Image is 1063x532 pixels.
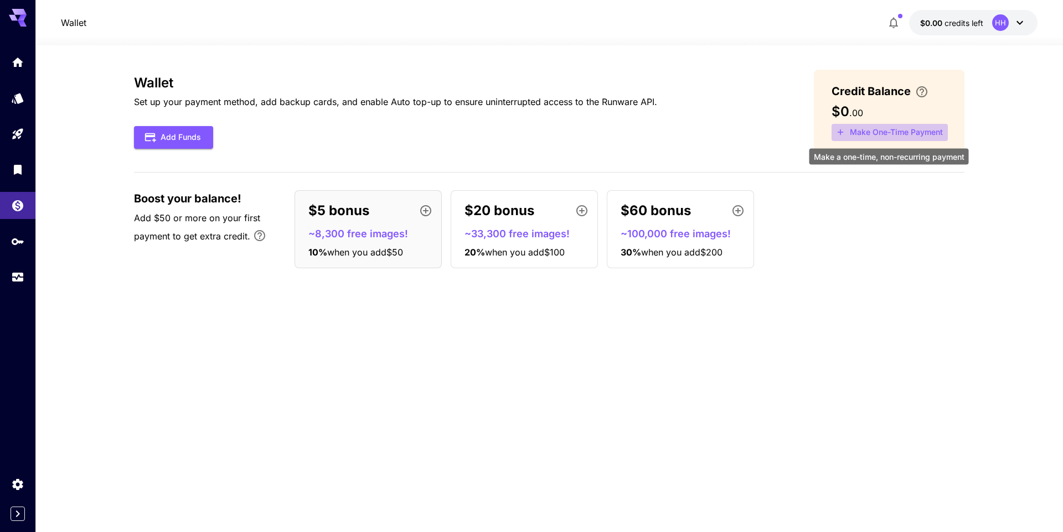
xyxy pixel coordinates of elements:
[485,247,565,258] span: when you add $100
[909,10,1038,35] button: $0.00HH
[134,126,213,149] button: Add Funds
[308,201,369,221] p: $5 bonus
[849,107,863,118] span: . 00
[327,247,403,258] span: when you add $50
[11,477,24,491] div: Settings
[61,16,86,29] nav: breadcrumb
[249,225,271,247] button: Bonus applies only to your first payment, up to 30% on the first $1,000.
[11,234,24,248] div: API Keys
[465,201,534,221] p: $20 bonus
[11,88,24,102] div: Models
[641,247,723,258] span: when you add $200
[134,212,260,242] span: Add $50 or more on your first payment to get extra credit.
[809,149,969,165] div: Make a one-time, non-recurring payment
[134,190,241,207] span: Boost your balance!
[911,85,933,98] button: Enter your card details and choose an Auto top-up amount to avoid service interruptions. We'll au...
[134,95,657,108] p: Set up your payment method, add backup cards, and enable Auto top-up to ensure uninterrupted acce...
[11,163,24,176] div: Library
[621,226,749,241] p: ~100,000 free images!
[308,226,437,241] p: ~8,300 free images!
[832,83,911,100] span: Credit Balance
[11,127,24,141] div: Playground
[920,18,945,28] span: $0.00
[945,18,983,28] span: credits left
[920,17,983,29] div: $0.00
[465,226,593,241] p: ~33,300 free images!
[621,201,691,221] p: $60 bonus
[832,124,948,141] button: Make a one-time, non-recurring payment
[832,103,849,119] span: $0
[465,247,485,258] span: 20 %
[11,196,24,210] div: Wallet
[11,507,25,521] button: Expand sidebar
[308,247,327,258] span: 10 %
[11,53,24,66] div: Home
[621,247,641,258] span: 30 %
[11,270,24,284] div: Usage
[992,14,1009,31] div: HH
[134,75,657,91] h3: Wallet
[61,16,86,29] a: Wallet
